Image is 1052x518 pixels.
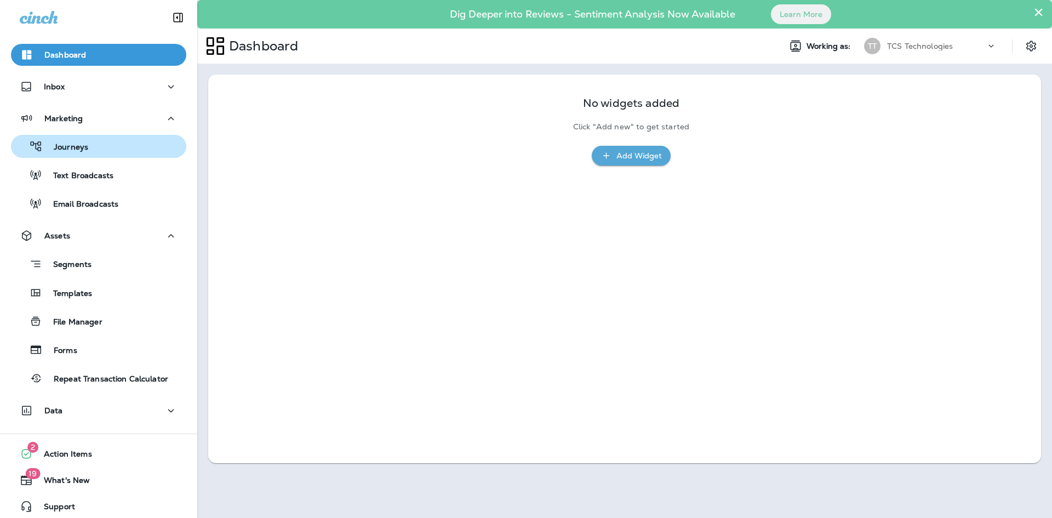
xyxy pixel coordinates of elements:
[11,338,186,361] button: Forms
[887,42,953,50] p: TCS Technologies
[33,449,92,463] span: Action Items
[573,122,689,132] p: Click "Add new" to get started
[771,4,831,24] button: Learn More
[583,99,679,108] p: No widgets added
[42,200,118,210] p: Email Broadcasts
[11,163,186,186] button: Text Broadcasts
[11,400,186,422] button: Data
[44,406,63,415] p: Data
[43,346,77,356] p: Forms
[11,192,186,215] button: Email Broadcasts
[11,107,186,129] button: Marketing
[418,13,767,16] p: Dig Deeper into Reviews - Sentiment Analysis Now Available
[11,252,186,276] button: Segments
[1021,36,1041,56] button: Settings
[864,38,881,54] div: TT
[11,44,186,66] button: Dashboard
[11,496,186,517] button: Support
[42,260,92,271] p: Segments
[1033,3,1044,21] button: Close
[44,231,70,240] p: Assets
[27,442,38,453] span: 2
[616,149,662,163] div: Add Widget
[11,443,186,465] button: 2Action Items
[225,38,298,54] p: Dashboard
[163,7,193,29] button: Collapse Sidebar
[11,225,186,247] button: Assets
[11,310,186,333] button: File Manager
[11,76,186,98] button: Inbox
[42,289,92,299] p: Templates
[11,281,186,304] button: Templates
[592,146,671,166] button: Add Widget
[11,367,186,390] button: Repeat Transaction Calculator
[33,502,75,515] span: Support
[11,469,186,491] button: 19What's New
[44,82,65,91] p: Inbox
[25,468,40,479] span: 19
[42,317,102,328] p: File Manager
[44,114,83,123] p: Marketing
[33,476,90,489] span: What's New
[807,42,853,51] span: Working as:
[43,143,88,153] p: Journeys
[43,374,168,385] p: Repeat Transaction Calculator
[42,171,113,181] p: Text Broadcasts
[11,135,186,158] button: Journeys
[44,50,86,59] p: Dashboard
